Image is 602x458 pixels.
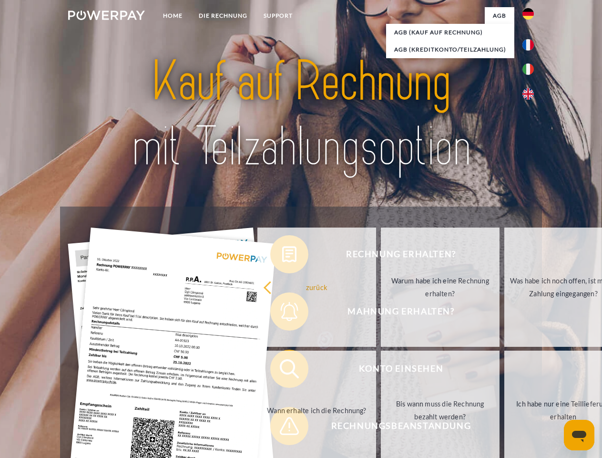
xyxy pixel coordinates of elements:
div: zurück [263,281,370,293]
a: DIE RECHNUNG [191,7,255,24]
img: it [522,63,534,75]
a: agb [485,7,514,24]
img: en [522,88,534,100]
div: Wann erhalte ich die Rechnung? [263,404,370,416]
a: Home [155,7,191,24]
img: de [522,8,534,20]
img: fr [522,39,534,51]
div: Warum habe ich eine Rechnung erhalten? [387,274,494,300]
img: logo-powerpay-white.svg [68,10,145,20]
div: Bis wann muss die Rechnung bezahlt werden? [387,397,494,423]
iframe: Schaltfläche zum Öffnen des Messaging-Fensters [564,420,594,450]
a: AGB (Kreditkonto/Teilzahlung) [386,41,514,58]
img: title-powerpay_de.svg [91,46,511,183]
a: AGB (Kauf auf Rechnung) [386,24,514,41]
a: SUPPORT [255,7,301,24]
